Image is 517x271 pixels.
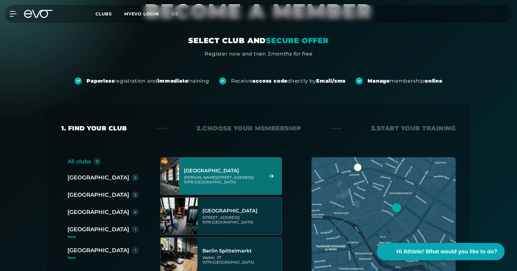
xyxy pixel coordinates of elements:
div: 4 [134,210,137,214]
div: 3. Start your Training [371,124,456,133]
div: [STREET_ADDRESS] 10119 [GEOGRAPHIC_DATA] [202,215,280,224]
div: Register now and train 2 [205,50,312,58]
div: 1. Find your club [61,124,127,133]
button: Hi Athlete! What would you like to do? [377,243,505,260]
strong: immediate [157,78,188,84]
span: Clubs [96,11,112,17]
div: [GEOGRAPHIC_DATA] [202,208,280,214]
a: Clubs [96,11,124,17]
span: de [171,11,178,17]
div: Receive directly by [231,78,346,84]
div: [PERSON_NAME][STREET_ADDRESS] 10178 [GEOGRAPHIC_DATA] [184,175,261,184]
div: registration and training [87,78,209,84]
div: [GEOGRAPHIC_DATA] [184,168,261,174]
img: Berlin Alexanderplatz [151,158,188,195]
div: [GEOGRAPHIC_DATA] [67,225,129,234]
div: [GEOGRAPHIC_DATA] [67,191,129,199]
em: SECURE OFFER [266,36,329,45]
div: 11 [96,159,99,164]
a: MYEVO LOGIN [124,11,159,17]
strong: Email/sms [316,78,346,84]
div: [GEOGRAPHIC_DATA] [67,246,129,255]
a: de [171,10,186,18]
div: Berlin Spittelmarkt [202,248,280,254]
div: 3 [134,175,136,180]
strong: online [425,78,442,84]
div: 1 [135,248,136,253]
div: SELECT CLUB AND [188,36,329,46]
div: 1 [135,227,136,232]
div: membership [368,78,442,84]
em: months for free [271,51,312,57]
div: New [67,235,144,239]
span: Hi Athlete! What would you like to do? [397,248,497,256]
div: 2 [134,193,136,197]
div: [GEOGRAPHIC_DATA] [67,208,129,216]
img: Berlin Rosenthaler Platz [161,198,197,235]
div: 2. Choose your membership [197,124,301,133]
strong: Paperless [87,78,114,84]
div: [GEOGRAPHIC_DATA] [67,173,129,182]
div: All clubs [67,157,91,166]
strong: access code [252,78,287,84]
div: New [67,256,139,260]
strong: Manage [368,78,390,84]
div: Wallstr. 27 10179 [GEOGRAPHIC_DATA] [202,255,280,265]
